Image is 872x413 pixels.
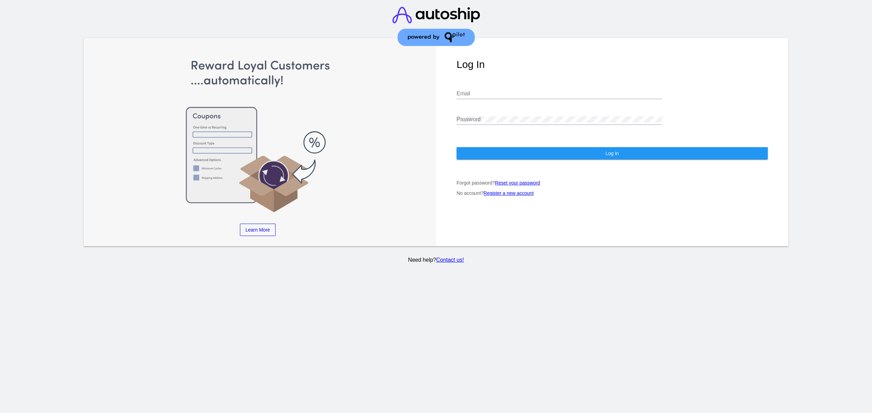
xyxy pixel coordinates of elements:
span: Learn More [245,227,270,233]
img: Automate Campaigns with Zapier, QPilot and Klaviyo [411,59,718,214]
a: Learn More [240,224,276,236]
p: Forgot password? [457,180,768,186]
p: Need help? [83,257,790,263]
h1: Log In [457,59,768,70]
input: Email [457,91,662,97]
span: Log In [605,151,619,156]
a: Register a new account [484,190,534,196]
img: Apply Coupons Automatically to Scheduled Orders with QPilot [104,59,411,214]
button: Log In [457,147,768,160]
p: No account? [457,190,768,196]
a: Contact us! [436,257,464,263]
a: Reset your password [495,180,540,186]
